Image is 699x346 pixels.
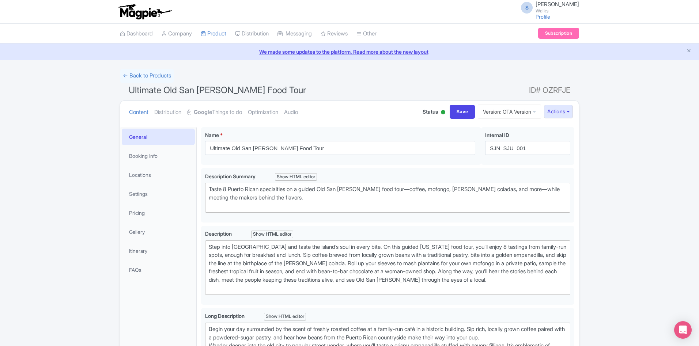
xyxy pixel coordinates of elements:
[517,1,579,13] a: S [PERSON_NAME] Walks
[521,2,533,14] span: S
[205,231,233,237] span: Description
[205,132,219,138] span: Name
[536,1,579,8] span: [PERSON_NAME]
[277,24,312,44] a: Messaging
[194,108,212,117] strong: Google
[450,105,475,119] input: Save
[478,104,541,119] a: Version: OTA Version
[122,167,195,183] a: Locations
[321,24,348,44] a: Reviews
[120,24,153,44] a: Dashboard
[529,83,570,98] span: ID# OZRFJE
[122,205,195,221] a: Pricing
[205,173,257,179] span: Description Summary
[284,101,298,124] a: Audio
[544,105,573,118] button: Actions
[4,48,695,56] a: We made some updates to the platform. Read more about the new layout
[122,262,195,278] a: FAQs
[209,243,567,292] div: Step into [GEOGRAPHIC_DATA] and taste the island’s soul in every bite. On this guided [US_STATE] ...
[154,101,181,124] a: Distribution
[423,108,438,115] span: Status
[686,47,692,56] button: Close announcement
[439,107,447,118] div: Active
[275,173,317,181] div: Show HTML editor
[116,4,173,20] img: logo-ab69f6fb50320c5b225c76a69d11143b.png
[122,243,195,259] a: Itinerary
[129,101,148,124] a: Content
[538,28,579,39] a: Subscription
[209,185,567,210] div: Taste 8 Puerto Rican specialties on a guided Old San [PERSON_NAME] food tour—coffee, mofongo, [PE...
[205,313,246,319] span: Long Description
[356,24,377,44] a: Other
[674,321,692,339] div: Open Intercom Messenger
[485,132,509,138] span: Internal ID
[536,8,579,13] small: Walks
[201,24,226,44] a: Product
[129,85,306,95] span: Ultimate Old San [PERSON_NAME] Food Tour
[162,24,192,44] a: Company
[536,14,550,20] a: Profile
[264,313,306,320] div: Show HTML editor
[120,69,174,83] a: ← Back to Products
[251,231,293,238] div: Show HTML editor
[187,101,242,124] a: GoogleThings to do
[122,148,195,164] a: Booking Info
[122,129,195,145] a: General
[122,186,195,202] a: Settings
[235,24,269,44] a: Distribution
[248,101,278,124] a: Optimization
[122,224,195,240] a: Gallery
